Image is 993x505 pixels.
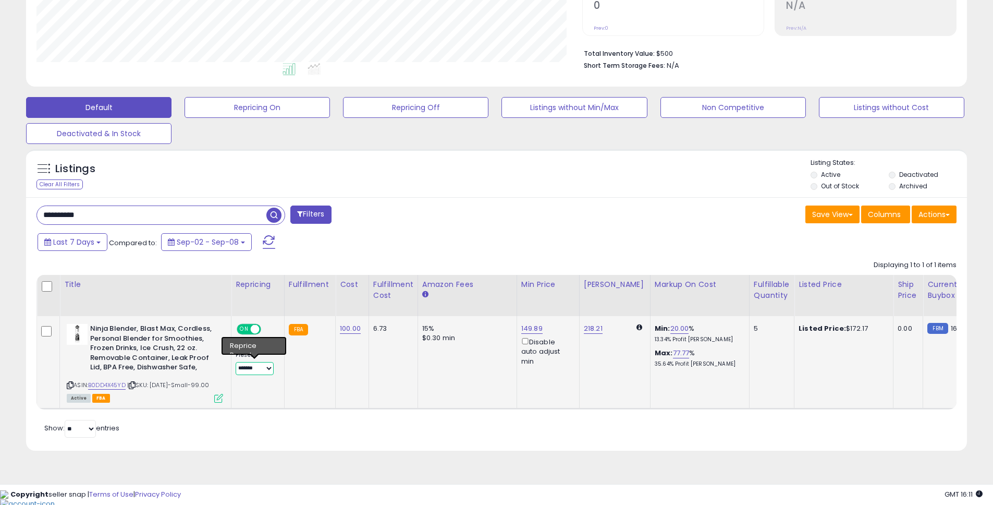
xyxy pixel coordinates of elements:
span: Compared to: [109,238,157,248]
div: Preset: [236,352,276,375]
div: Disable auto adjust min [521,336,571,366]
button: Deactivated & In Stock [26,123,171,144]
label: Archived [899,182,927,190]
div: 5 [754,324,786,333]
span: OFF [260,325,276,334]
b: Max: [655,348,673,358]
div: % [655,348,741,368]
div: Fulfillable Quantity [754,279,790,301]
div: $172.17 [799,324,885,333]
div: $0.30 min [422,333,509,343]
b: Short Term Storage Fees: [584,61,665,70]
p: 35.64% Profit [PERSON_NAME] [655,360,741,368]
a: 218.21 [584,323,603,334]
button: Actions [912,206,957,223]
div: Min Price [521,279,575,290]
p: Listing States: [811,158,967,168]
small: FBM [927,323,948,334]
label: Active [821,170,840,179]
button: Default [26,97,171,118]
a: 77.77 [673,348,690,358]
span: | SKU: [DATE]-Small-99.00 [127,381,209,389]
a: 100.00 [340,323,361,334]
b: Ninja Blender, Blast Max, Cordless, Personal Blender for Smoothies, Frozen Drinks, Ice Crush, 22 ... [90,324,217,375]
a: 20.00 [670,323,689,334]
div: Amazon Fees [422,279,512,290]
div: % [655,324,741,343]
button: Repricing Off [343,97,488,118]
b: Total Inventory Value: [584,49,655,58]
span: 169.22 [951,323,972,333]
span: FBA [92,394,110,403]
div: [PERSON_NAME] [584,279,646,290]
div: 0.00 [898,324,915,333]
button: Listings without Min/Max [501,97,647,118]
button: Filters [290,206,331,224]
button: Columns [861,206,910,223]
small: FBA [289,324,308,335]
div: Markup on Cost [655,279,745,290]
button: Repricing On [185,97,330,118]
button: Non Competitive [660,97,806,118]
span: Last 7 Days [53,237,94,247]
button: Save View [805,206,860,223]
div: Current Buybox Price [927,279,981,301]
div: 6.73 [373,324,410,333]
div: Amazon AI * [236,340,276,350]
b: Min: [655,323,670,333]
div: Clear All Filters [36,179,83,189]
div: Fulfillment [289,279,331,290]
a: B0DD4X45YD [88,381,126,390]
button: Sep-02 - Sep-08 [161,233,252,251]
th: The percentage added to the cost of goods (COGS) that forms the calculator for Min & Max prices. [650,275,749,316]
span: N/A [667,61,679,70]
label: Deactivated [899,170,938,179]
span: Sep-02 - Sep-08 [177,237,239,247]
small: Amazon Fees. [422,290,428,299]
div: Fulfillment Cost [373,279,413,301]
div: Title [64,279,227,290]
img: 31oiiGsYggL._SL40_.jpg [67,324,88,345]
span: Columns [868,209,901,220]
a: 149.89 [521,323,543,334]
button: Listings without Cost [819,97,964,118]
label: Out of Stock [821,182,859,190]
h5: Listings [55,162,95,176]
div: Ship Price [898,279,918,301]
small: Prev: N/A [786,25,806,31]
span: Show: entries [44,423,119,433]
span: All listings currently available for purchase on Amazon [67,394,91,403]
div: ASIN: [67,324,223,401]
b: Listed Price: [799,323,846,333]
div: Listed Price [799,279,889,290]
small: Prev: 0 [594,25,608,31]
p: 13.34% Profit [PERSON_NAME] [655,336,741,343]
div: 15% [422,324,509,333]
div: Repricing [236,279,280,290]
div: Displaying 1 to 1 of 1 items [874,260,957,270]
div: Cost [340,279,364,290]
li: $500 [584,46,949,59]
span: ON [238,325,251,334]
button: Last 7 Days [38,233,107,251]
